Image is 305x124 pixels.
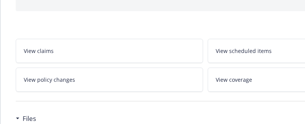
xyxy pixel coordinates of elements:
span: View coverage [216,76,252,84]
span: View claims [24,47,54,55]
span: View scheduled items [216,47,272,55]
a: View policy changes [16,68,203,92]
div: Files [16,114,36,124]
a: View claims [16,39,203,63]
span: View policy changes [24,76,75,84]
h3: Files [23,114,36,124]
